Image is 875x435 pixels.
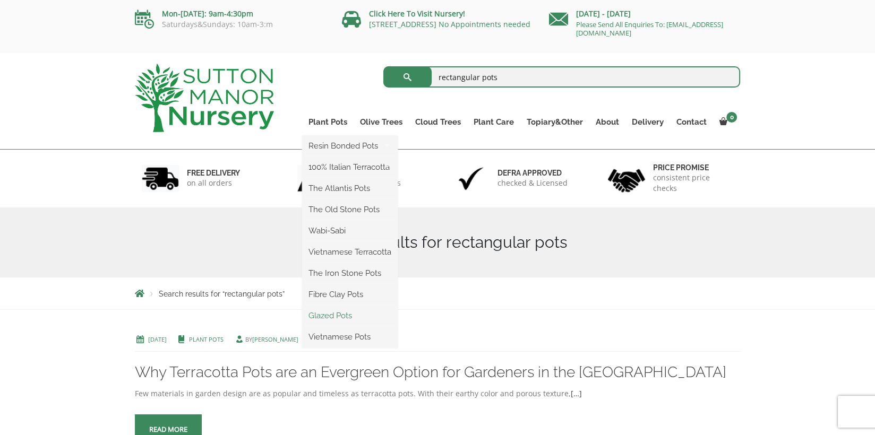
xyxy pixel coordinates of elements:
a: Delivery [625,115,670,129]
h6: Price promise [653,163,734,172]
a: 100% Italian Terracotta [302,159,398,175]
a: The Iron Stone Pots [302,265,398,281]
h1: Search Results for rectangular pots [135,233,740,252]
a: Plant Care [467,115,520,129]
img: 3.jpg [452,165,490,192]
p: consistent price checks [653,172,734,194]
p: checked & Licensed [497,178,568,188]
a: Vietnamese Pots [302,329,398,345]
div: Few materials in garden design are as popular and timeless as terracotta pots. With their earthy ... [135,387,740,400]
a: Click Here To Visit Nursery! [369,8,465,19]
a: Glazed Pots [302,308,398,324]
h6: Defra approved [497,168,568,178]
p: Saturdays&Sundays: 10am-3:m [135,20,326,29]
a: Fibre Clay Pots [302,286,398,302]
img: logo [135,64,274,132]
img: 1.jpg [142,165,179,192]
nav: Breadcrumbs [135,289,740,298]
a: Please Send All Enquiries To: [EMAIL_ADDRESS][DOMAIN_NAME] [576,20,723,38]
a: Resin Bonded Pots [302,138,398,154]
a: Wabi-Sabi [302,223,398,239]
p: on all orders [187,178,240,188]
a: Vietnamese Terracotta [302,244,398,260]
a: About [589,115,625,129]
a: Topiary&Other [520,115,589,129]
a: Why Terracotta Pots are an Evergreen Option for Gardeners in the [GEOGRAPHIC_DATA] [135,363,726,381]
input: Search... [383,66,741,88]
p: Mon-[DATE]: 9am-4:30pm [135,7,326,20]
a: Olive Trees [354,115,409,129]
a: 0 [713,115,740,129]
a: Cloud Trees [409,115,467,129]
h6: FREE DELIVERY [187,168,240,178]
a: The Atlantis Pots [302,180,398,196]
a: Plant Pots [302,115,354,129]
a: […] [571,388,582,398]
a: Plant Pots [189,335,224,343]
a: [DATE] [148,335,167,343]
a: Contact [670,115,713,129]
a: [PERSON_NAME] [252,335,298,343]
span: 0 [726,112,737,123]
p: [DATE] - [DATE] [549,7,740,20]
img: 4.jpg [608,162,645,195]
span: by [234,335,298,343]
a: The Old Stone Pots [302,202,398,217]
span: Search results for “rectangular pots” [159,290,285,298]
a: [STREET_ADDRESS] No Appointments needed [369,19,530,29]
img: 2.jpg [297,165,334,192]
